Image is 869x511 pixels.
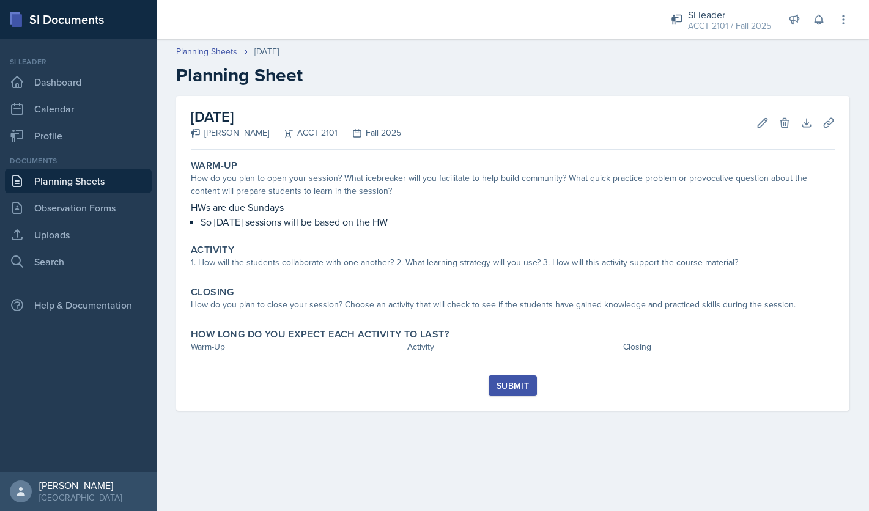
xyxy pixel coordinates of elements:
[191,298,835,311] div: How do you plan to close your session? Choose an activity that will check to see if the students ...
[5,293,152,317] div: Help & Documentation
[39,491,122,504] div: [GEOGRAPHIC_DATA]
[5,249,152,274] a: Search
[191,286,234,298] label: Closing
[191,200,835,215] p: HWs are due Sundays
[5,222,152,247] a: Uploads
[191,127,269,139] div: [PERSON_NAME]
[191,340,402,353] div: Warm-Up
[191,172,835,197] div: How do you plan to open your session? What icebreaker will you facilitate to help build community...
[5,123,152,148] a: Profile
[254,45,279,58] div: [DATE]
[5,169,152,193] a: Planning Sheets
[176,64,849,86] h2: Planning Sheet
[688,20,771,32] div: ACCT 2101 / Fall 2025
[176,45,237,58] a: Planning Sheets
[5,56,152,67] div: Si leader
[497,381,529,391] div: Submit
[191,256,835,269] div: 1. How will the students collaborate with one another? 2. What learning strategy will you use? 3....
[407,340,619,353] div: Activity
[191,244,234,256] label: Activity
[338,127,401,139] div: Fall 2025
[5,196,152,220] a: Observation Forms
[688,7,771,22] div: Si leader
[39,479,122,491] div: [PERSON_NAME]
[489,375,537,396] button: Submit
[201,215,835,229] p: So [DATE] sessions will be based on the HW
[623,340,835,353] div: Closing
[269,127,338,139] div: ACCT 2101
[5,155,152,166] div: Documents
[191,328,449,340] label: How long do you expect each activity to last?
[5,70,152,94] a: Dashboard
[191,106,401,128] h2: [DATE]
[5,97,152,121] a: Calendar
[191,160,238,172] label: Warm-Up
